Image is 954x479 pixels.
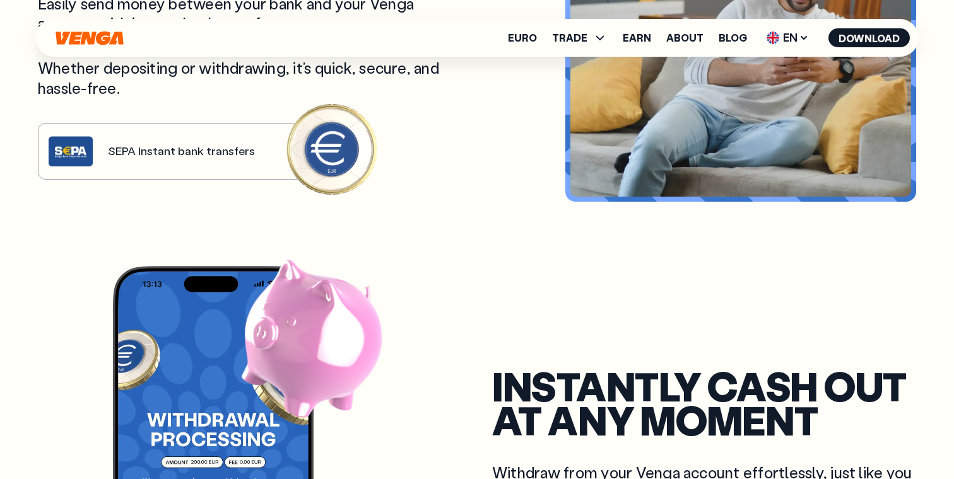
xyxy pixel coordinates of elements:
[508,33,537,43] a: Euro
[762,28,813,48] span: EN
[767,32,779,44] img: flag-uk
[492,369,916,437] h2: instantly Cash out at any moment
[828,28,910,47] button: Download
[719,33,747,43] a: Blog
[54,31,125,45] svg: Home
[623,33,651,43] a: Earn
[552,33,587,43] span: TRADE
[666,33,704,43] a: About
[38,58,462,97] p: Whether depositing or withdrawing, it’s quick, secure, and hassle-free.
[552,30,608,45] span: TRADE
